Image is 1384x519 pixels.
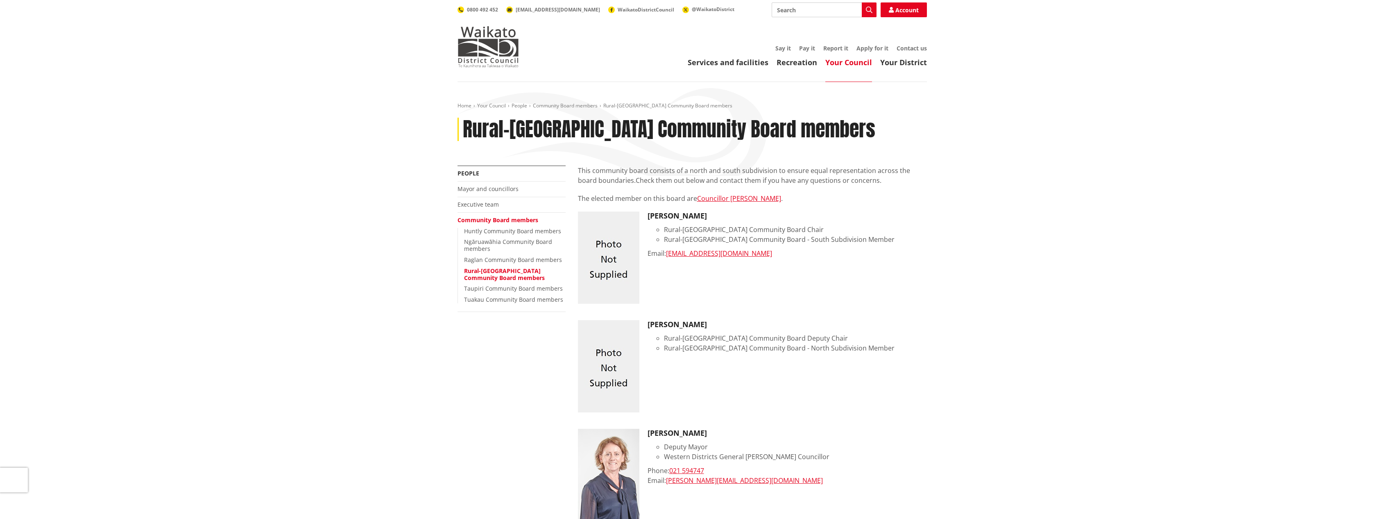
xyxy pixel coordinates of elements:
a: Huntly Community Board members [464,227,561,235]
a: Ngāruawāhia Community Board members [464,238,552,253]
h1: Rural-[GEOGRAPHIC_DATA] Community Board members [463,118,875,141]
nav: breadcrumb [458,102,927,109]
a: 021 594747 [669,466,704,475]
li: Rural-[GEOGRAPHIC_DATA] Community Board Deputy Chair [664,333,927,343]
span: @WaikatoDistrict [692,6,734,13]
a: Councillor [PERSON_NAME] [697,194,781,203]
p: This community board consists of a north and south subdivision to ensure equal representation acr... [578,166,927,185]
a: People [512,102,527,109]
a: @WaikatoDistrict [682,6,734,13]
a: Mayor and councillors [458,185,519,193]
img: Photo not supplied [578,320,639,412]
span: Check them out below and contact them if you have any questions or concerns. [636,176,881,185]
p: The elected member on this board are . [578,193,927,203]
img: Photo not supplied [578,212,639,304]
a: Your District [880,57,927,67]
div: Phone: [648,466,927,476]
input: Search input [772,2,877,17]
img: Waikato District Council - Te Kaunihera aa Takiwaa o Waikato [458,26,519,67]
a: People [458,169,479,177]
a: Community Board members [458,216,538,224]
span: 0800 492 452 [467,6,498,13]
h3: [PERSON_NAME] [648,320,927,329]
div: Email: [648,476,927,485]
a: [PERSON_NAME][EMAIL_ADDRESS][DOMAIN_NAME] [666,476,823,485]
a: Tuakau Community Board members [464,296,563,303]
span: Rural-[GEOGRAPHIC_DATA] Community Board members [603,102,732,109]
a: Community Board members [533,102,598,109]
a: Executive team [458,200,499,208]
li: Western Districts General [PERSON_NAME] Councillor [664,452,927,462]
div: Email: [648,248,927,258]
a: Services and facilities [688,57,768,67]
a: 0800 492 452 [458,6,498,13]
a: [EMAIL_ADDRESS][DOMAIN_NAME] [506,6,600,13]
a: Your Council [477,102,506,109]
li: Deputy Mayor [664,442,927,452]
a: Pay it [799,44,815,52]
h3: [PERSON_NAME] [648,429,927,438]
a: Raglan Community Board members [464,256,562,264]
a: Taupiri Community Board members [464,285,563,292]
span: [EMAIL_ADDRESS][DOMAIN_NAME] [516,6,600,13]
a: Say it [775,44,791,52]
a: [EMAIL_ADDRESS][DOMAIN_NAME] [666,249,772,258]
li: Rural-[GEOGRAPHIC_DATA] Community Board - South Subdivision Member [664,234,927,244]
a: WaikatoDistrictCouncil [608,6,674,13]
a: Rural-[GEOGRAPHIC_DATA] Community Board members [464,267,545,282]
a: Account [881,2,927,17]
span: WaikatoDistrictCouncil [618,6,674,13]
li: Rural-[GEOGRAPHIC_DATA] Community Board Chair [664,225,927,234]
a: Apply for it [856,44,888,52]
a: Report it [823,44,848,52]
a: Home [458,102,471,109]
li: Rural-[GEOGRAPHIC_DATA] Community Board - North Subdivision Member [664,343,927,353]
a: Your Council [825,57,872,67]
a: Recreation [777,57,817,67]
h3: [PERSON_NAME] [648,212,927,221]
a: Contact us [897,44,927,52]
